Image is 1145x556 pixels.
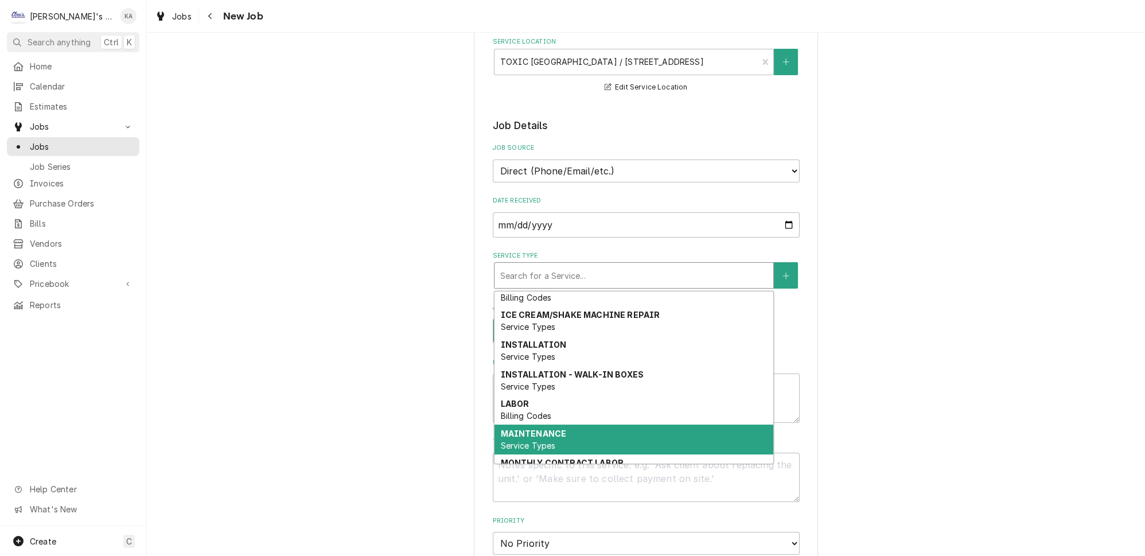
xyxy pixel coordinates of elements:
label: Technician Instructions [493,437,800,446]
span: Search anything [28,36,91,48]
a: Jobs [7,137,139,156]
button: Create New Location [774,49,798,75]
span: Purchase Orders [30,197,134,209]
legend: Job Details [493,118,800,133]
span: Estimates [30,100,134,112]
span: Help Center [30,483,133,495]
strong: LABOR [500,399,529,409]
a: Home [7,57,139,76]
button: Navigate back [201,7,220,25]
label: Service Type [493,251,800,260]
a: Estimates [7,97,139,116]
a: Bills [7,214,139,233]
label: Reason For Call [493,358,800,367]
strong: INSTALLATION [500,340,566,349]
span: Pricebook [30,278,116,290]
span: Service Types [500,322,555,332]
span: Job Series [30,161,134,173]
label: Job Type [493,303,800,312]
a: Jobs [150,7,196,26]
span: Jobs [172,10,192,22]
span: Jobs [30,120,116,133]
label: Service Location [493,37,800,46]
span: Vendors [30,238,134,250]
a: Go to What's New [7,500,139,519]
button: Edit Service Location [603,80,690,95]
a: Clients [7,254,139,273]
strong: MAINTENANCE [500,429,566,438]
span: Create [30,536,56,546]
svg: Create New Service [782,272,789,280]
a: Reports [7,296,139,314]
a: Job Series [7,157,139,176]
a: Go to Pricebook [7,274,139,293]
a: Calendar [7,77,139,96]
div: Job Source [493,143,800,182]
div: Reason For Call [493,358,800,423]
span: Billing Codes [500,293,551,302]
label: Job Source [493,143,800,153]
div: [PERSON_NAME]'s Refrigeration [30,10,114,22]
svg: Create New Location [782,58,789,66]
label: Priority [493,516,800,526]
div: Korey Austin's Avatar [120,8,137,24]
span: C [126,535,132,547]
span: Service Types [500,352,555,361]
strong: MONTHLY CONTRACT LABOR [500,458,624,468]
div: Service Type [493,251,800,289]
span: K [127,36,132,48]
span: Service Types [500,382,555,391]
button: Create New Service [774,262,798,289]
button: Search anythingCtrlK [7,32,139,52]
span: Clients [30,258,134,270]
span: New Job [220,9,263,24]
span: Billing Codes [500,411,551,421]
span: Calendar [30,80,134,92]
span: Home [30,60,134,72]
div: Service Location [493,37,800,94]
strong: ICE CREAM/SHAKE MACHINE REPAIR [500,310,660,320]
div: Clay's Refrigeration's Avatar [10,8,26,24]
span: Bills [30,217,134,230]
span: Jobs [30,141,134,153]
div: C [10,8,26,24]
span: Reports [30,299,134,311]
input: yyyy-mm-dd [493,212,800,238]
a: Go to Help Center [7,480,139,499]
div: Job Type [493,303,800,344]
a: Purchase Orders [7,194,139,213]
div: Technician Instructions [493,437,800,502]
span: Ctrl [104,36,119,48]
div: Date Received [493,196,800,237]
div: KA [120,8,137,24]
div: Priority [493,516,800,555]
span: Service Types [500,441,555,450]
strong: INSTALLATION - WALK-IN BOXES [500,370,643,379]
span: Invoices [30,177,134,189]
label: Date Received [493,196,800,205]
a: Vendors [7,234,139,253]
span: What's New [30,503,133,515]
a: Go to Jobs [7,117,139,136]
a: Invoices [7,174,139,193]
